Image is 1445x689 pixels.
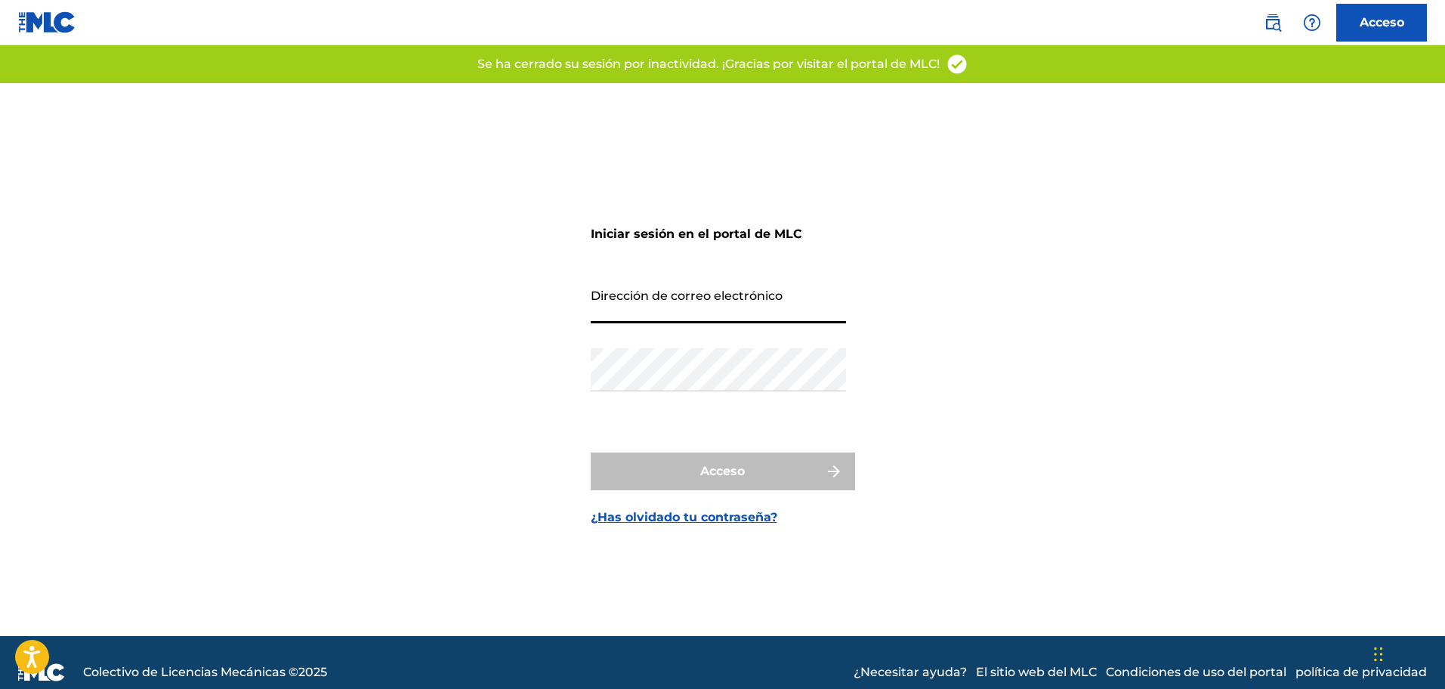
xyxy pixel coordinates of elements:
[854,663,967,681] a: ¿Necesitar ayuda?
[1295,665,1427,679] font: política de privacidad
[1106,663,1286,681] a: Condiciones de uso del portal
[1295,663,1427,681] a: política de privacidad
[946,53,968,76] img: acceso
[18,663,65,681] img: logo
[1297,8,1327,38] div: Ayuda
[591,510,777,524] font: ¿Has olvidado tu contraseña?
[1369,616,1445,689] iframe: Widget de chat
[1258,8,1288,38] a: Búsqueda pública
[477,57,940,71] font: Se ha cerrado su sesión por inactividad. ¡Gracias por visitar el portal de MLC!
[854,665,967,679] font: ¿Necesitar ayuda?
[1374,632,1383,677] div: Arrastrar
[976,663,1097,681] a: El sitio web del MLC
[18,11,76,33] img: Logotipo del MLC
[298,665,327,679] font: 2025
[1303,14,1321,32] img: ayuda
[976,665,1097,679] font: El sitio web del MLC
[1106,665,1286,679] font: Condiciones de uso del portal
[83,665,298,679] font: Colectivo de Licencias Mecánicas ©
[591,508,777,527] a: ¿Has olvidado tu contraseña?
[1336,4,1427,42] a: Acceso
[1360,15,1404,29] font: Acceso
[591,227,802,241] font: Iniciar sesión en el portal de MLC
[1264,14,1282,32] img: buscar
